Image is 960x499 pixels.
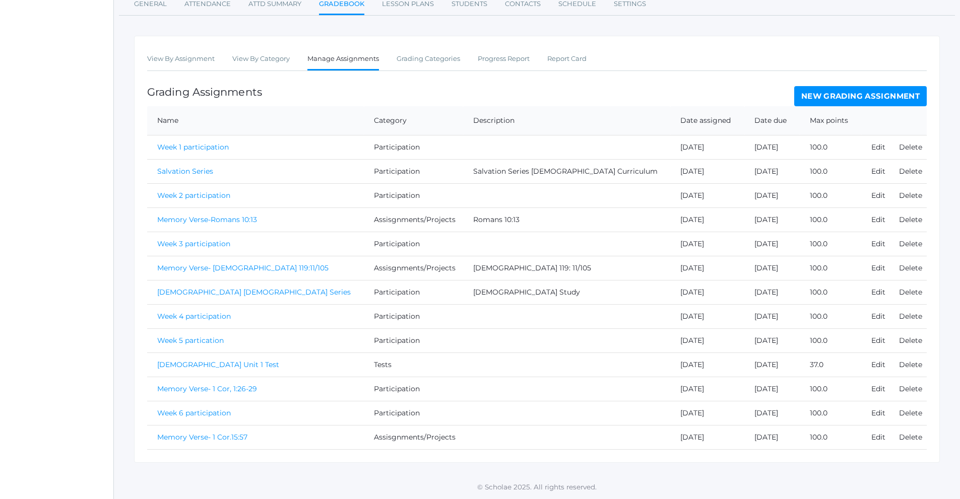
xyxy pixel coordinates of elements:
td: [DATE] [744,304,799,328]
a: Week 1 participation [157,142,229,152]
h1: Grading Assignments [147,86,262,98]
td: 100.0 [800,328,861,352]
a: Delete [899,288,922,297]
a: Week 5 partication [157,336,224,345]
a: Edit [871,384,885,393]
td: [DATE] [744,256,799,280]
td: [DATE] [744,207,799,232]
a: Delete [899,433,922,442]
td: [DEMOGRAPHIC_DATA] 119: 11/105 [463,256,670,280]
td: [DEMOGRAPHIC_DATA] Study [463,280,670,304]
a: Delete [899,360,922,369]
th: Date assigned [670,106,744,135]
td: 100.0 [800,183,861,207]
th: Category [364,106,463,135]
a: [DEMOGRAPHIC_DATA] [DEMOGRAPHIC_DATA] Series [157,288,351,297]
th: Description [463,106,670,135]
td: 37.0 [800,352,861,377]
a: Week 6 participation [157,408,231,417]
td: [DATE] [670,425,744,449]
a: Edit [871,288,885,297]
td: Participation [364,232,463,256]
a: Delete [899,312,922,321]
th: Name [147,106,364,135]
td: [DATE] [670,304,744,328]
td: 100.0 [800,304,861,328]
td: [DATE] [670,159,744,183]
td: Participation [364,401,463,425]
td: Salvation Series [DEMOGRAPHIC_DATA] Curriculum [463,159,670,183]
td: [DATE] [670,377,744,401]
td: [DATE] [744,401,799,425]
th: Date due [744,106,799,135]
a: Delete [899,384,922,393]
td: [DATE] [744,232,799,256]
a: Week 3 participation [157,239,230,248]
a: Edit [871,312,885,321]
td: [DATE] [670,280,744,304]
td: Assisgnments/Projects [364,256,463,280]
a: Delete [899,263,922,272]
td: [DATE] [670,232,744,256]
a: Delete [899,167,922,176]
a: Memory Verse- [DEMOGRAPHIC_DATA] 119:11/105 [157,263,329,272]
td: [DATE] [670,328,744,352]
th: Max points [800,106,861,135]
td: Assisgnments/Projects [364,425,463,449]
td: Participation [364,304,463,328]
a: Edit [871,239,885,248]
td: Tests [364,352,463,377]
td: Participation [364,328,463,352]
p: © Scholae 2025. All rights reserved. [114,482,960,492]
td: 100.0 [800,401,861,425]
td: [DATE] [670,207,744,232]
a: Edit [871,215,885,224]
a: Edit [871,263,885,272]
td: Participation [364,159,463,183]
td: [DATE] [744,377,799,401]
a: Edit [871,360,885,369]
td: [DATE] [744,183,799,207]
td: [DATE] [744,425,799,449]
a: New Grading Assignment [794,86,927,106]
td: [DATE] [670,183,744,207]
td: 100.0 [800,135,861,159]
a: View By Assignment [147,49,215,69]
a: Grading Categories [397,49,460,69]
td: 100.0 [800,159,861,183]
td: Romans 10:13 [463,207,670,232]
a: Manage Assignments [307,49,379,70]
a: Delete [899,215,922,224]
td: [DATE] [670,401,744,425]
td: Participation [364,377,463,401]
a: Delete [899,336,922,345]
a: Delete [899,239,922,248]
td: [DATE] [670,135,744,159]
td: 100.0 [800,377,861,401]
a: [DEMOGRAPHIC_DATA] Unit 1 Test [157,360,279,369]
td: 100.0 [800,425,861,449]
a: Delete [899,142,922,152]
a: View By Category [232,49,290,69]
td: 100.0 [800,256,861,280]
td: [DATE] [744,352,799,377]
td: Participation [364,280,463,304]
td: Assisgnments/Projects [364,207,463,232]
td: [DATE] [744,280,799,304]
a: Memory Verse- 1 Cor, 1:26-29 [157,384,257,393]
td: Participation [364,183,463,207]
a: Edit [871,336,885,345]
a: Memory Verse-Romans 10:13 [157,215,257,224]
td: [DATE] [744,159,799,183]
a: Report Card [547,49,587,69]
a: Edit [871,408,885,417]
a: Edit [871,191,885,200]
td: Participation [364,135,463,159]
td: [DATE] [670,352,744,377]
td: 100.0 [800,280,861,304]
td: [DATE] [744,328,799,352]
a: Week 4 participation [157,312,231,321]
a: Salvation Series [157,167,213,176]
a: Edit [871,167,885,176]
a: Memory Verse- 1 Cor.15:57 [157,433,247,442]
